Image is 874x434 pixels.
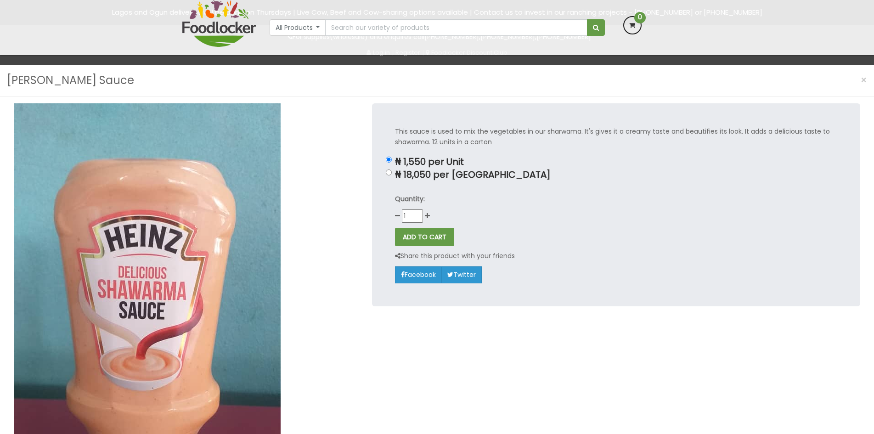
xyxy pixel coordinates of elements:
[395,194,425,203] strong: Quantity:
[395,126,837,147] p: This sauce is used to mix the vegetables in our sharwama. It's gives it a creamy taste and beauti...
[7,72,134,89] h3: [PERSON_NAME] Sauce
[395,251,515,261] p: Share this product with your friends
[395,169,837,180] p: ₦ 18,050 per [GEOGRAPHIC_DATA]
[386,169,392,175] input: ₦ 18,050 per [GEOGRAPHIC_DATA]
[395,157,837,167] p: ₦ 1,550 per Unit
[861,73,867,87] span: ×
[270,19,326,36] button: All Products
[441,266,482,283] a: Twitter
[325,19,587,36] input: Search our variety of products
[395,266,442,283] a: Facebook
[634,12,646,23] span: 0
[386,157,392,163] input: ₦ 1,550 per Unit
[395,228,454,246] button: ADD TO CART
[856,71,872,90] button: Close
